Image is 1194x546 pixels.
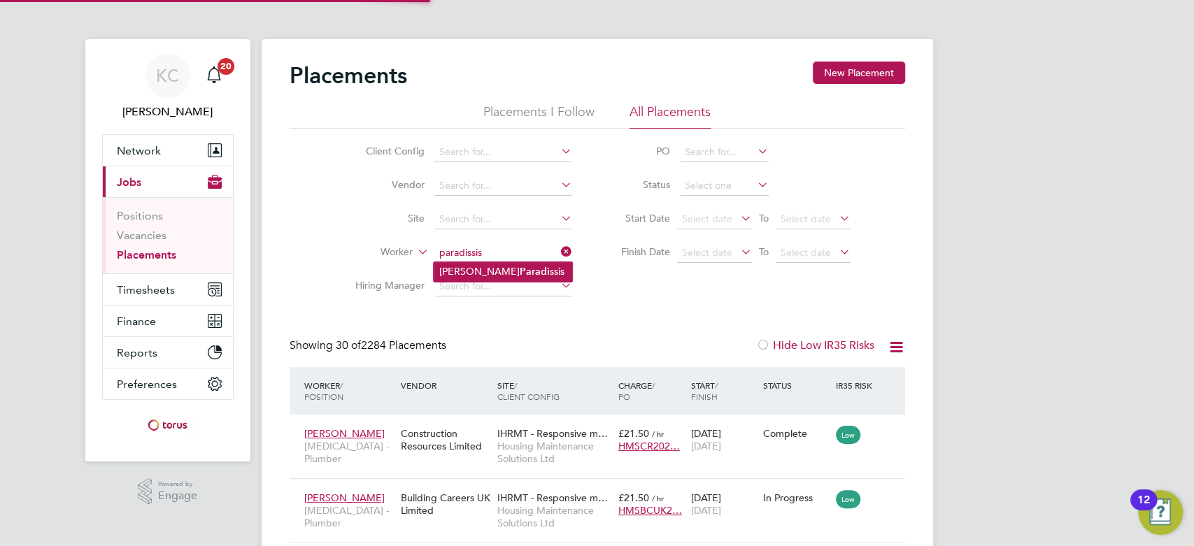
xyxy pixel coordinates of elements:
[117,283,175,296] span: Timesheets
[290,338,449,353] div: Showing
[332,245,413,259] label: Worker
[687,484,760,524] div: [DATE]
[85,39,250,461] nav: Main navigation
[618,380,655,402] span: / PO
[618,504,682,517] span: HMSBCUK2…
[117,378,177,391] span: Preferences
[682,213,732,225] span: Select date
[497,491,608,504] span: IHRMT - Responsive m…
[397,484,494,524] div: Building Careers UK Limited
[301,419,905,431] a: [PERSON_NAME][MEDICAL_DATA] - PlumberConstruction Resources LimitedIHRMT - Responsive m…Housing M...
[652,493,664,503] span: / hr
[836,426,860,444] span: Low
[102,414,234,436] a: Go to home page
[304,440,394,465] span: [MEDICAL_DATA] - Plumber
[756,338,874,352] label: Hide Low IR35 Risks
[301,373,397,409] div: Worker
[117,229,166,242] a: Vacancies
[103,166,233,197] button: Jobs
[344,212,425,224] label: Site
[117,209,163,222] a: Positions
[618,491,649,504] span: £21.50
[102,53,234,120] a: KC[PERSON_NAME]
[434,243,572,263] input: Search for...
[138,478,197,505] a: Powered byEngage
[103,337,233,368] button: Reports
[117,346,157,359] span: Reports
[143,414,192,436] img: torus-logo-retina.png
[397,420,494,459] div: Construction Resources Limited
[117,144,161,157] span: Network
[304,504,394,529] span: [MEDICAL_DATA] - Plumber
[103,306,233,336] button: Finance
[304,380,343,402] span: / Position
[618,440,680,452] span: HMSCR202…
[690,440,720,452] span: [DATE]
[652,429,664,439] span: / hr
[1138,490,1183,535] button: Open Resource Center, 12 new notifications
[607,178,670,191] label: Status
[682,246,732,259] span: Select date
[832,373,881,398] div: IR35 Risk
[497,380,560,402] span: / Client Config
[304,491,385,504] span: [PERSON_NAME]
[813,62,905,84] button: New Placement
[336,338,361,352] span: 30 of
[301,484,905,496] a: [PERSON_NAME][MEDICAL_DATA] - PlumberBuilding Careers UK LimitedIHRMT - Responsive m…Housing Main...
[344,279,425,292] label: Hiring Manager
[687,373,760,409] div: Start
[290,62,407,89] h2: Placements
[781,213,831,225] span: Select date
[607,245,670,258] label: Finish Date
[520,266,550,278] b: Paradi
[304,427,385,440] span: [PERSON_NAME]
[607,145,670,157] label: PO
[434,143,572,162] input: Search for...
[344,178,425,191] label: Vendor
[680,176,769,196] input: Select one
[836,490,860,508] span: Low
[690,504,720,517] span: [DATE]
[158,490,197,502] span: Engage
[103,135,233,166] button: Network
[103,274,233,305] button: Timesheets
[117,315,156,328] span: Finance
[103,197,233,273] div: Jobs
[615,373,688,409] div: Charge
[156,66,179,85] span: KC
[690,380,717,402] span: / Finish
[687,420,760,459] div: [DATE]
[497,440,611,465] span: Housing Maintenance Solutions Ltd
[344,145,425,157] label: Client Config
[117,175,141,189] span: Jobs
[755,209,773,227] span: To
[434,210,572,229] input: Search for...
[103,368,233,399] button: Preferences
[760,373,832,398] div: Status
[434,262,572,281] li: [PERSON_NAME] ssis
[781,246,831,259] span: Select date
[117,248,176,261] a: Placements
[218,58,234,75] span: 20
[755,243,773,261] span: To
[497,504,611,529] span: Housing Maintenance Solutions Ltd
[434,176,572,196] input: Search for...
[497,427,608,440] span: IHRMT - Responsive m…
[607,212,670,224] label: Start Date
[618,427,649,440] span: £21.50
[680,143,769,162] input: Search for...
[434,277,572,296] input: Search for...
[158,478,197,490] span: Powered by
[200,53,228,98] a: 20
[1137,500,1150,518] div: 12
[483,103,595,129] li: Placements I Follow
[763,491,829,504] div: In Progress
[102,103,234,120] span: Kirsty Coburn
[763,427,829,440] div: Complete
[494,373,615,409] div: Site
[397,373,494,398] div: Vendor
[630,103,711,129] li: All Placements
[336,338,446,352] span: 2284 Placements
